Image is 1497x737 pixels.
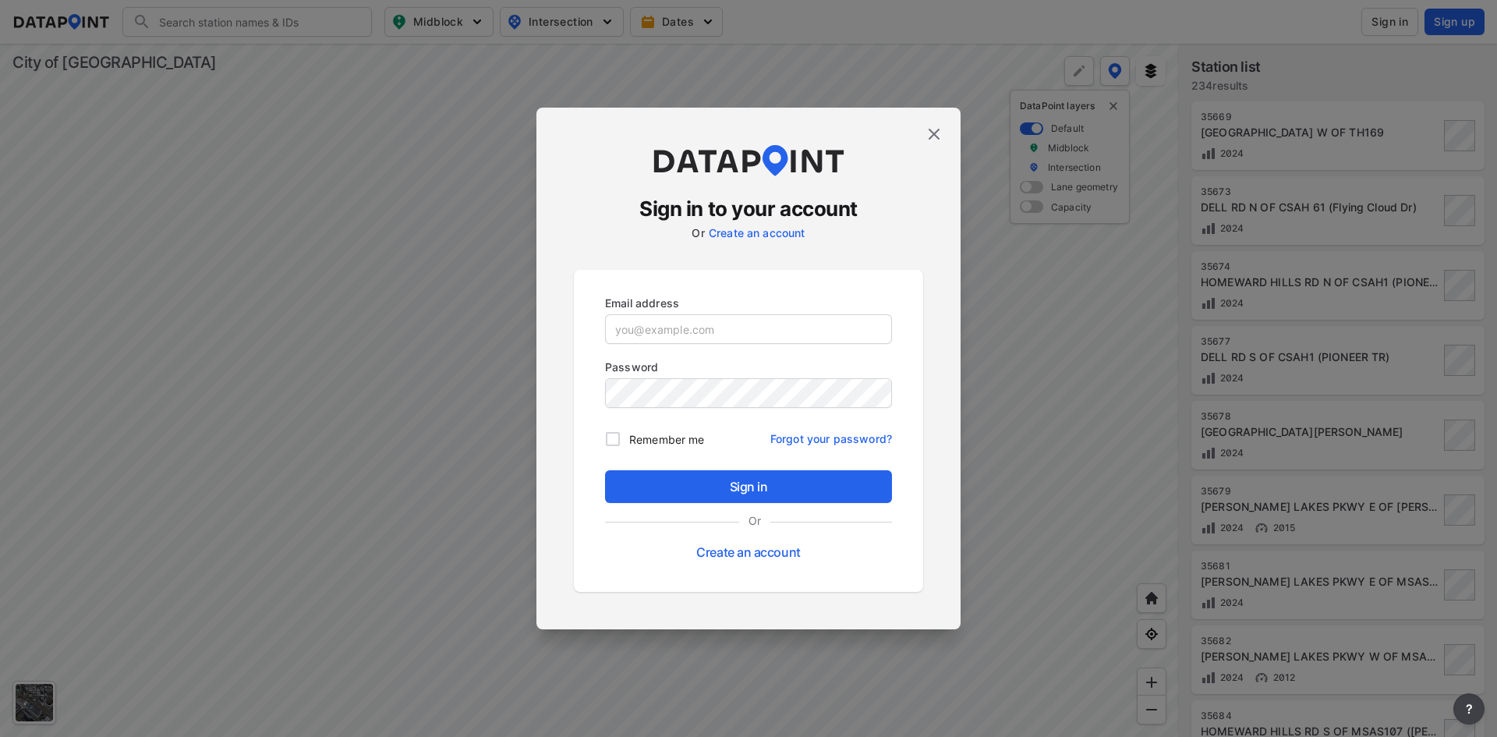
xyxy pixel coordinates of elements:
[739,512,770,529] label: Or
[1463,700,1475,718] span: ?
[629,431,704,448] span: Remember me
[574,195,923,223] h3: Sign in to your account
[1453,693,1485,725] button: more
[618,477,879,496] span: Sign in
[925,125,943,144] img: close.efbf2170.svg
[605,359,892,375] p: Password
[770,423,892,447] a: Forgot your password?
[709,226,805,239] a: Create an account
[651,145,846,176] img: dataPointLogo.9353c09d.svg
[696,544,800,560] a: Create an account
[605,470,892,503] button: Sign in
[692,226,704,239] label: Or
[605,295,892,311] p: Email address
[606,315,891,343] input: you@example.com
